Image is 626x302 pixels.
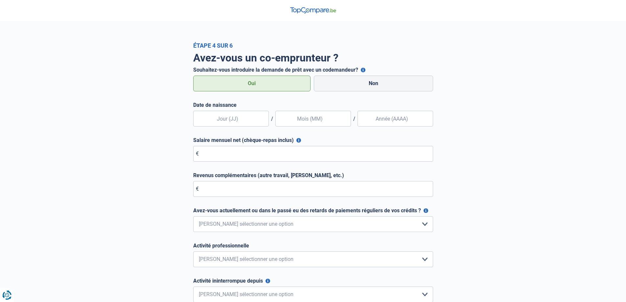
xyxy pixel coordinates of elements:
span: / [269,116,275,122]
label: Date de naissance [193,102,433,108]
div: Étape 4 sur 6 [193,42,433,49]
span: € [196,186,199,192]
button: Salaire mensuel net (chèque-repas inclus) [296,138,301,143]
span: / [351,116,358,122]
input: Mois (MM) [275,111,351,127]
span: € [196,151,199,157]
label: Activité professionnelle [193,243,433,249]
button: Activité ininterrompue depuis [266,279,270,283]
label: Souhaitez-vous introduire la demande de prêt avec un codemandeur? [193,67,433,73]
h1: Avez-vous un co-emprunteur ? [193,52,433,64]
input: Année (AAAA) [358,111,433,127]
label: Activité ininterrompue depuis [193,278,433,284]
input: Jour (JJ) [193,111,269,127]
label: Oui [193,76,311,91]
label: Revenus complémentaires (autre travail, [PERSON_NAME], etc.) [193,172,433,178]
button: Souhaitez-vous introduire la demande de prêt avec un codemandeur? [361,68,365,72]
label: Salaire mensuel net (chèque-repas inclus) [193,137,433,143]
label: Non [314,76,433,91]
img: TopCompare Logo [290,7,336,14]
label: Avez-vous actuellement ou dans le passé eu des retards de paiements réguliers de vos crédits ? [193,207,433,214]
button: Avez-vous actuellement ou dans le passé eu des retards de paiements réguliers de vos crédits ? [424,208,428,213]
